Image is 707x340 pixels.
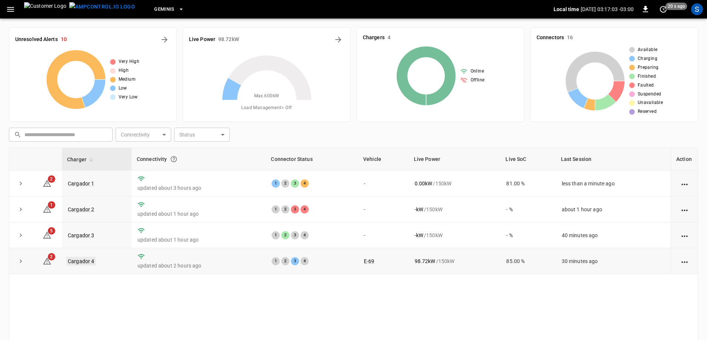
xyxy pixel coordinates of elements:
[119,85,127,92] span: Low
[43,206,52,212] a: 1
[189,36,215,44] h6: Live Power
[638,91,661,98] span: Suspended
[68,232,94,238] a: Cargador 3
[415,180,432,187] p: 0.00 kW
[119,94,138,101] span: Very Low
[556,248,671,274] td: 30 minutes ago
[671,148,698,171] th: Action
[665,3,687,10] span: 20 s ago
[500,222,555,248] td: - %
[67,155,96,164] span: Charger
[137,236,260,243] p: updated about 1 hour ago
[15,230,26,241] button: expand row
[657,3,669,15] button: set refresh interval
[301,179,309,188] div: 4
[43,232,52,238] a: 5
[301,257,309,265] div: 4
[167,152,180,166] button: Connection between the charger and our software.
[43,180,52,186] a: 2
[137,262,260,269] p: updated about 2 hours ago
[272,257,280,265] div: 1
[415,232,495,239] div: / 150 kW
[15,36,58,44] h6: Unresolved Alerts
[388,34,391,42] h6: 4
[151,2,187,17] button: Geminis
[68,181,94,186] a: Cargador 1
[61,36,67,44] h6: 10
[119,58,140,65] span: Very High
[691,3,703,15] div: profile-icon
[556,148,671,171] th: Last Session
[415,206,495,213] div: / 150 kW
[69,2,135,11] img: ampcontrol.io logo
[363,34,385,42] h6: Chargers
[554,6,579,13] p: Local time
[218,36,239,44] h6: 98.72 kW
[638,64,659,71] span: Preparing
[281,179,289,188] div: 2
[415,257,435,265] p: 98.72 kW
[638,82,654,89] span: Faulted
[15,256,26,267] button: expand row
[154,5,175,14] span: Geminis
[15,204,26,215] button: expand row
[638,46,658,54] span: Available
[281,231,289,239] div: 2
[48,175,55,183] span: 2
[638,55,657,63] span: Charging
[500,196,555,222] td: - %
[301,205,309,213] div: 4
[358,222,408,248] td: -
[137,184,260,192] p: updated about 3 hours ago
[281,205,289,213] div: 2
[556,196,671,222] td: about 1 hour ago
[254,92,279,100] span: Max. 600 kW
[415,257,495,265] div: / 150 kW
[48,227,55,235] span: 5
[119,67,129,74] span: High
[43,258,52,264] a: 2
[567,34,573,42] h6: 16
[291,205,299,213] div: 3
[556,222,671,248] td: 40 minutes ago
[68,206,94,212] a: Cargador 2
[471,68,484,75] span: Online
[266,148,358,171] th: Connector Status
[680,180,689,187] div: action cell options
[272,205,280,213] div: 1
[358,171,408,196] td: -
[301,231,309,239] div: 4
[137,210,260,218] p: updated about 1 hour ago
[680,257,689,265] div: action cell options
[680,232,689,239] div: action cell options
[358,196,408,222] td: -
[638,73,656,80] span: Finished
[48,253,55,260] span: 2
[159,34,170,46] button: All Alerts
[241,104,292,112] span: Load Management = Off
[272,179,280,188] div: 1
[471,77,485,84] span: Offline
[537,34,564,42] h6: Connectors
[500,148,555,171] th: Live SoC
[281,257,289,265] div: 2
[332,34,344,46] button: Energy Overview
[415,206,423,213] p: - kW
[291,257,299,265] div: 3
[581,6,634,13] p: [DATE] 03:17:03 -03:00
[24,2,66,16] img: Customer Logo
[638,99,663,107] span: Unavailable
[119,76,136,83] span: Medium
[409,148,501,171] th: Live Power
[364,258,375,264] a: E-69
[500,171,555,196] td: 81.00 %
[680,206,689,213] div: action cell options
[291,231,299,239] div: 3
[415,232,423,239] p: - kW
[66,257,96,266] a: Cargador 4
[48,201,55,209] span: 1
[15,178,26,189] button: expand row
[137,152,261,166] div: Connectivity
[358,148,408,171] th: Vehicle
[291,179,299,188] div: 3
